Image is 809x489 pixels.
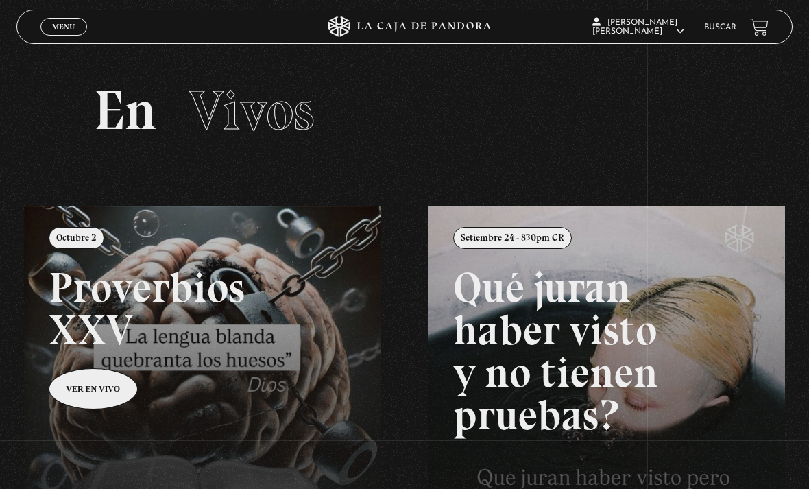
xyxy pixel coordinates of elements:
[52,23,75,31] span: Menu
[94,83,715,138] h2: En
[750,18,769,36] a: View your shopping cart
[592,19,684,36] span: [PERSON_NAME] [PERSON_NAME]
[704,23,736,32] a: Buscar
[189,77,315,143] span: Vivos
[48,34,80,44] span: Cerrar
